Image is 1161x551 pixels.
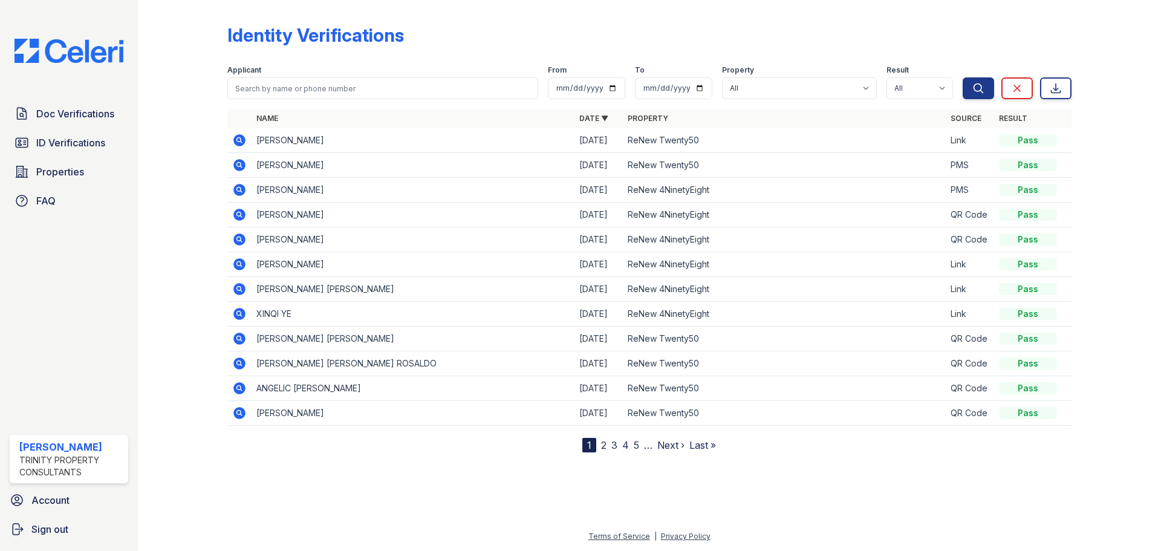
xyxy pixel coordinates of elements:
[999,134,1057,146] div: Pass
[574,203,623,227] td: [DATE]
[635,65,645,75] label: To
[623,203,946,227] td: ReNew 4NinetyEight
[999,382,1057,394] div: Pass
[252,277,574,302] td: [PERSON_NAME] [PERSON_NAME]
[623,277,946,302] td: ReNew 4NinetyEight
[36,194,56,208] span: FAQ
[946,351,994,376] td: QR Code
[623,401,946,426] td: ReNew Twenty50
[628,114,668,123] a: Property
[623,376,946,401] td: ReNew Twenty50
[946,178,994,203] td: PMS
[946,277,994,302] td: Link
[946,376,994,401] td: QR Code
[574,178,623,203] td: [DATE]
[999,308,1057,320] div: Pass
[946,401,994,426] td: QR Code
[601,439,607,451] a: 2
[623,128,946,153] td: ReNew Twenty50
[657,439,685,451] a: Next ›
[946,153,994,178] td: PMS
[10,102,128,126] a: Doc Verifications
[999,333,1057,345] div: Pass
[5,488,133,512] a: Account
[31,522,68,536] span: Sign out
[951,114,981,123] a: Source
[252,376,574,401] td: ANGELIC [PERSON_NAME]
[252,327,574,351] td: [PERSON_NAME] [PERSON_NAME]
[999,233,1057,246] div: Pass
[19,454,123,478] div: Trinity Property Consultants
[5,517,133,541] a: Sign out
[999,283,1057,295] div: Pass
[622,439,629,451] a: 4
[574,351,623,376] td: [DATE]
[644,438,652,452] span: …
[623,327,946,351] td: ReNew Twenty50
[999,357,1057,370] div: Pass
[574,128,623,153] td: [DATE]
[36,165,84,179] span: Properties
[227,77,538,99] input: Search by name or phone number
[256,114,278,123] a: Name
[10,160,128,184] a: Properties
[623,227,946,252] td: ReNew 4NinetyEight
[654,532,657,541] div: |
[252,153,574,178] td: [PERSON_NAME]
[623,351,946,376] td: ReNew Twenty50
[574,401,623,426] td: [DATE]
[582,438,596,452] div: 1
[227,65,261,75] label: Applicant
[574,153,623,178] td: [DATE]
[999,184,1057,196] div: Pass
[634,439,639,451] a: 5
[661,532,711,541] a: Privacy Policy
[574,302,623,327] td: [DATE]
[227,24,404,46] div: Identity Verifications
[252,252,574,277] td: [PERSON_NAME]
[579,114,608,123] a: Date ▼
[623,252,946,277] td: ReNew 4NinetyEight
[252,302,574,327] td: XINQI YE
[574,252,623,277] td: [DATE]
[574,327,623,351] td: [DATE]
[574,227,623,252] td: [DATE]
[252,351,574,376] td: [PERSON_NAME] [PERSON_NAME] ROSALDO
[623,178,946,203] td: ReNew 4NinetyEight
[252,401,574,426] td: [PERSON_NAME]
[946,128,994,153] td: Link
[588,532,650,541] a: Terms of Service
[252,227,574,252] td: [PERSON_NAME]
[252,203,574,227] td: [PERSON_NAME]
[722,65,754,75] label: Property
[19,440,123,454] div: [PERSON_NAME]
[886,65,909,75] label: Result
[31,493,70,507] span: Account
[999,159,1057,171] div: Pass
[252,128,574,153] td: [PERSON_NAME]
[946,327,994,351] td: QR Code
[999,258,1057,270] div: Pass
[623,302,946,327] td: ReNew 4NinetyEight
[946,252,994,277] td: Link
[999,114,1027,123] a: Result
[574,376,623,401] td: [DATE]
[574,277,623,302] td: [DATE]
[946,227,994,252] td: QR Code
[999,407,1057,419] div: Pass
[999,209,1057,221] div: Pass
[252,178,574,203] td: [PERSON_NAME]
[946,203,994,227] td: QR Code
[548,65,567,75] label: From
[689,439,716,451] a: Last »
[10,189,128,213] a: FAQ
[946,302,994,327] td: Link
[611,439,617,451] a: 3
[5,39,133,63] img: CE_Logo_Blue-a8612792a0a2168367f1c8372b55b34899dd931a85d93a1a3d3e32e68fde9ad4.png
[36,106,114,121] span: Doc Verifications
[36,135,105,150] span: ID Verifications
[623,153,946,178] td: ReNew Twenty50
[10,131,128,155] a: ID Verifications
